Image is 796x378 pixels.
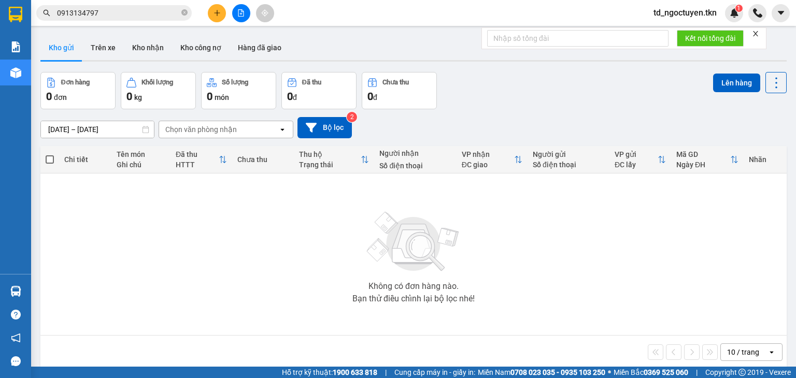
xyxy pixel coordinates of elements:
[394,367,475,378] span: Cung cấp máy in - giấy in:
[533,150,604,158] div: Người gửi
[373,93,377,101] span: đ
[214,9,221,17] span: plus
[11,310,21,319] span: question-circle
[302,79,321,86] div: Đã thu
[181,8,188,18] span: close-circle
[685,33,735,44] span: Kết nối tổng đài
[11,356,21,366] span: message
[261,9,268,17] span: aim
[54,93,67,101] span: đơn
[207,90,212,103] span: 0
[752,30,759,37] span: close
[141,79,173,86] div: Khối lượng
[237,9,245,17] span: file-add
[237,155,289,164] div: Chưa thu
[379,162,451,170] div: Số điện thoại
[735,5,743,12] sup: 1
[176,161,219,169] div: HTTT
[333,368,377,376] strong: 1900 633 818
[615,150,658,158] div: VP gửi
[293,93,297,101] span: đ
[533,161,604,169] div: Số điện thoại
[487,30,669,47] input: Nhập số tổng đài
[281,72,357,109] button: Đã thu0đ
[299,161,361,169] div: Trạng thái
[737,5,741,12] span: 1
[10,67,21,78] img: warehouse-icon
[347,112,357,122] sup: 2
[615,161,658,169] div: ĐC lấy
[126,90,132,103] span: 0
[510,368,605,376] strong: 0708 023 035 - 0935 103 250
[172,35,230,60] button: Kho công nợ
[117,161,165,169] div: Ghi chú
[676,150,730,158] div: Mã GD
[282,367,377,378] span: Hỗ trợ kỹ thuật:
[362,206,465,278] img: svg+xml;base64,PHN2ZyBjbGFzcz0ibGlzdC1wbHVnX19zdmciIHhtbG5zPSJodHRwOi8vd3d3LnczLm9yZy8yMDAwL3N2Zy...
[201,72,276,109] button: Số lượng0món
[208,4,226,22] button: plus
[478,367,605,378] span: Miền Nam
[256,4,274,22] button: aim
[230,35,290,60] button: Hàng đã giao
[11,333,21,343] span: notification
[299,150,361,158] div: Thu hộ
[644,368,688,376] strong: 0369 525 060
[753,8,762,18] img: phone-icon
[117,150,165,158] div: Tên món
[297,117,352,138] button: Bộ lọc
[232,4,250,22] button: file-add
[608,370,611,374] span: ⚪️
[609,146,671,173] th: Toggle SortBy
[727,347,759,357] div: 10 / trang
[730,8,739,18] img: icon-new-feature
[10,41,21,52] img: solution-icon
[676,161,730,169] div: Ngày ĐH
[738,369,746,376] span: copyright
[82,35,124,60] button: Trên xe
[176,150,219,158] div: Đã thu
[124,35,172,60] button: Kho nhận
[362,72,437,109] button: Chưa thu0đ
[170,146,232,173] th: Toggle SortBy
[57,7,179,19] input: Tìm tên, số ĐT hoặc mã đơn
[46,90,52,103] span: 0
[43,9,50,17] span: search
[9,7,22,22] img: logo-vxr
[134,93,142,101] span: kg
[61,79,90,86] div: Đơn hàng
[614,367,688,378] span: Miền Bắc
[181,9,188,16] span: close-circle
[222,79,248,86] div: Số lượng
[165,124,237,135] div: Chọn văn phòng nhận
[287,90,293,103] span: 0
[40,35,82,60] button: Kho gửi
[767,348,776,356] svg: open
[645,6,725,19] span: td_ngoctuyen.tkn
[382,79,409,86] div: Chưa thu
[367,90,373,103] span: 0
[385,367,387,378] span: |
[368,282,459,290] div: Không có đơn hàng nào.
[278,125,287,134] svg: open
[352,295,475,303] div: Bạn thử điều chỉnh lại bộ lọc nhé!
[696,367,698,378] span: |
[776,8,786,18] span: caret-down
[379,149,451,157] div: Người nhận
[462,161,514,169] div: ĐC giao
[677,30,744,47] button: Kết nối tổng đài
[462,150,514,158] div: VP nhận
[64,155,106,164] div: Chi tiết
[749,155,781,164] div: Nhãn
[671,146,744,173] th: Toggle SortBy
[713,74,760,92] button: Lên hàng
[121,72,196,109] button: Khối lượng0kg
[41,121,154,138] input: Select a date range.
[457,146,528,173] th: Toggle SortBy
[40,72,116,109] button: Đơn hàng0đơn
[294,146,375,173] th: Toggle SortBy
[10,286,21,297] img: warehouse-icon
[772,4,790,22] button: caret-down
[215,93,229,101] span: món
